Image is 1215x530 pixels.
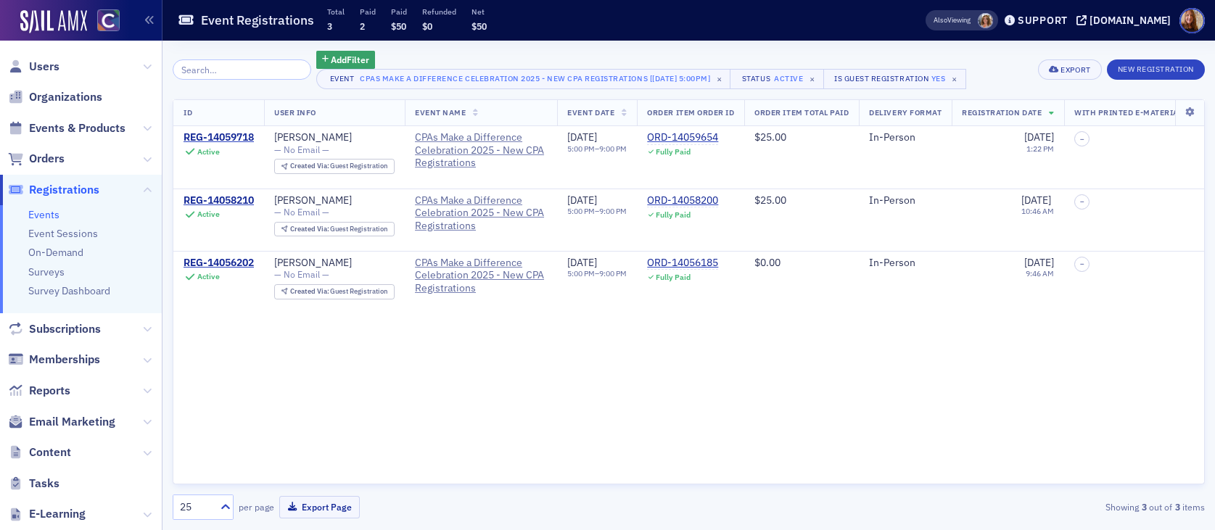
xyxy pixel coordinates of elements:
[567,269,627,278] div: –
[1074,107,1187,117] span: With Printed E-Materials
[197,210,220,219] div: Active
[774,74,803,83] div: Active
[28,265,65,278] a: Surveys
[415,131,547,170] a: CPAs Make a Difference Celebration 2025 - New CPA Registrations
[316,51,376,69] button: AddFilter
[8,506,86,522] a: E-Learning
[391,7,407,17] p: Paid
[599,206,627,216] time: 9:00 PM
[713,73,726,86] span: ×
[29,506,86,522] span: E-Learning
[754,194,786,207] span: $25.00
[1026,144,1054,154] time: 1:22 PM
[656,147,691,157] div: Fully Paid
[869,194,942,207] div: In-Person
[360,71,710,86] div: CPAs Make a Difference Celebration 2025 - New CPA Registrations [[DATE] 5:00pm]
[20,10,87,33] img: SailAMX
[97,9,120,32] img: SailAMX
[934,15,947,25] div: Also
[1076,15,1176,25] button: [DOMAIN_NAME]
[1038,59,1101,80] button: Export
[29,89,102,105] span: Organizations
[29,414,115,430] span: Email Marketing
[8,352,100,368] a: Memberships
[934,15,971,25] span: Viewing
[201,12,314,29] h1: Event Registrations
[471,7,487,17] p: Net
[1090,14,1171,27] div: [DOMAIN_NAME]
[8,476,59,492] a: Tasks
[730,69,824,89] button: StatusActive×
[1139,500,1149,513] strong: 3
[1024,256,1054,269] span: [DATE]
[567,268,595,278] time: 5:00 PM
[647,107,734,117] span: Order Item Order ID
[28,246,83,259] a: On-Demand
[415,194,547,233] a: CPAs Make a Difference Celebration 2025 - New CPA Registrations
[567,207,627,216] div: –
[8,444,71,460] a: Content
[331,53,369,66] span: Add Filter
[567,131,597,144] span: [DATE]
[29,59,59,75] span: Users
[28,227,98,240] a: Event Sessions
[415,257,547,295] a: CPAs Make a Difference Celebration 2025 - New CPA Registrations
[274,159,395,174] div: Created Via: Guest Registration
[8,182,99,198] a: Registrations
[978,13,993,28] span: Cheryl Moss
[948,73,961,86] span: ×
[1172,500,1182,513] strong: 3
[8,414,115,430] a: Email Marketing
[180,500,212,515] div: 25
[197,147,220,157] div: Active
[1107,59,1205,80] button: New Registration
[1021,206,1054,216] time: 10:46 AM
[316,69,732,89] button: EventCPAs Make a Difference Celebration 2025 - New CPA Registrations [[DATE] 5:00pm]×
[567,144,627,154] div: –
[823,69,966,89] button: Is Guest RegistrationYes×
[754,107,849,117] span: Order Item Total Paid
[184,257,254,270] div: REG-14056202
[184,107,192,117] span: ID
[327,74,358,83] div: Event
[184,194,254,207] a: REG-14058210
[360,7,376,17] p: Paid
[87,9,120,34] a: View Homepage
[1060,66,1090,74] div: Export
[290,162,388,170] div: Guest Registration
[8,89,102,105] a: Organizations
[8,59,59,75] a: Users
[274,269,329,280] span: — No Email —
[647,257,718,270] a: ORD-14056185
[8,151,65,167] a: Orders
[567,107,614,117] span: Event Date
[869,107,942,117] span: Delivery Format
[279,496,360,518] button: Export Page
[931,74,946,83] div: Yes
[29,352,100,368] span: Memberships
[173,59,311,80] input: Search…
[274,284,395,299] div: Created Via: Guest Registration
[184,131,254,144] a: REG-14059718
[290,288,388,296] div: Guest Registration
[1080,135,1084,144] span: –
[599,268,627,278] time: 9:00 PM
[1026,268,1054,278] time: 9:46 AM
[567,194,597,207] span: [DATE]
[290,286,331,296] span: Created Via :
[1018,14,1068,27] div: Support
[290,225,388,233] div: Guest Registration
[741,74,771,83] div: Status
[647,194,718,207] a: ORD-14058200
[360,20,365,32] span: 2
[647,131,718,144] a: ORD-14059654
[239,500,274,513] label: per page
[290,161,331,170] span: Created Via :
